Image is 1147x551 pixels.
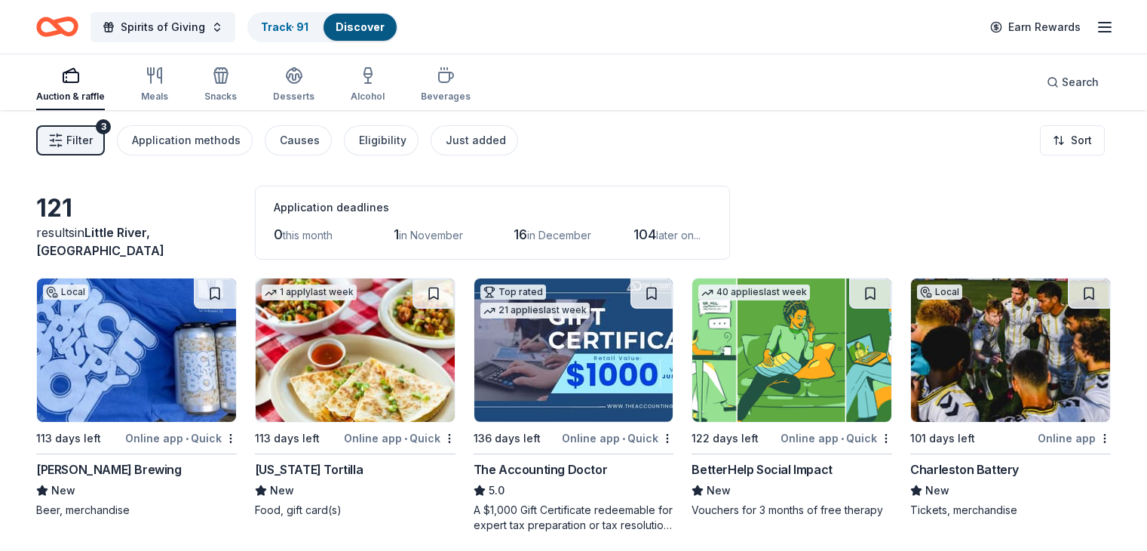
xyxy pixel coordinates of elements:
button: Meals [141,60,168,110]
div: Top rated [480,285,546,300]
button: Track· 91Discover [247,12,398,42]
button: Beverages [421,60,471,110]
span: 16 [514,226,527,242]
div: Meals [141,91,168,103]
a: Image for California Tortilla1 applylast week113 days leftOnline app•Quick[US_STATE] TortillaNewF... [255,278,455,518]
button: Application methods [117,125,253,155]
div: 121 [36,193,237,223]
button: Snacks [204,60,237,110]
span: New [51,482,75,500]
div: Snacks [204,91,237,103]
button: Desserts [273,60,314,110]
div: Local [917,285,962,300]
button: Spirits of Giving [90,12,235,42]
div: 113 days left [36,429,101,448]
div: Tickets, merchandise [910,503,1111,518]
div: results [36,223,237,260]
div: 21 applies last week [480,303,590,319]
span: 5.0 [489,482,504,500]
span: • [622,432,625,445]
div: 101 days left [910,429,975,448]
button: Sort [1040,125,1105,155]
a: Track· 91 [261,20,308,33]
span: this month [283,229,333,242]
span: New [270,482,294,500]
span: 104 [633,226,656,242]
a: Image for The Accounting DoctorTop rated21 applieslast week136 days leftOnline app•QuickThe Accou... [474,278,674,533]
div: 3 [96,119,111,134]
span: 1 [394,226,399,242]
span: in December [527,229,591,242]
span: • [404,432,407,445]
div: Online app Quick [344,429,455,448]
span: Little River, [GEOGRAPHIC_DATA] [36,225,164,258]
div: Eligibility [359,131,406,149]
div: Online app Quick [781,429,892,448]
div: Vouchers for 3 months of free therapy [692,503,892,518]
span: Filter [66,131,93,149]
div: 40 applies last week [698,285,810,300]
img: Image for Westbrook Brewing [37,279,236,422]
div: BetterHelp Social Impact [692,460,832,479]
div: 122 days left [692,429,759,448]
div: A $1,000 Gift Certificate redeemable for expert tax preparation or tax resolution services—recipi... [474,503,674,533]
div: Alcohol [351,91,385,103]
a: Image for Charleston BatteryLocal101 days leftOnline appCharleston BatteryNewTickets, merchandise [910,278,1111,518]
div: Causes [280,131,320,149]
span: • [186,432,189,445]
img: Image for California Tortilla [256,279,455,422]
button: Auction & raffle [36,60,105,110]
button: Search [1035,67,1111,97]
div: 136 days left [474,429,541,448]
div: Application deadlines [274,199,711,217]
div: Food, gift card(s) [255,503,455,518]
a: Home [36,9,78,45]
a: Image for BetterHelp Social Impact40 applieslast week122 days leftOnline app•QuickBetterHelp Soci... [692,278,892,518]
button: Alcohol [351,60,385,110]
div: Beverages [421,91,471,103]
span: in November [399,229,463,242]
span: New [707,482,731,500]
div: Online app [1038,429,1111,448]
img: Image for BetterHelp Social Impact [692,279,891,422]
div: Auction & raffle [36,91,105,103]
div: Local [43,285,88,300]
span: Sort [1071,131,1092,149]
button: Causes [265,125,332,155]
span: 0 [274,226,283,242]
div: Just added [446,131,506,149]
div: Online app Quick [125,429,237,448]
span: later on... [656,229,701,242]
span: Spirits of Giving [121,18,205,36]
div: Desserts [273,91,314,103]
img: Image for Charleston Battery [911,279,1110,422]
img: Image for The Accounting Doctor [474,279,673,422]
span: in [36,225,164,258]
span: Search [1062,73,1099,91]
div: [US_STATE] Tortilla [255,460,363,479]
div: 1 apply last week [262,285,357,300]
div: [PERSON_NAME] Brewing [36,460,182,479]
button: Just added [431,125,518,155]
a: Discover [336,20,385,33]
span: New [925,482,949,500]
button: Eligibility [344,125,419,155]
a: Earn Rewards [981,14,1090,41]
a: Image for Westbrook BrewingLocal113 days leftOnline app•Quick[PERSON_NAME] BrewingNewBeer, mercha... [36,278,237,518]
button: Filter3 [36,125,105,155]
div: Application methods [132,131,241,149]
div: Charleston Battery [910,460,1019,479]
div: The Accounting Doctor [474,460,608,479]
div: Beer, merchandise [36,503,237,518]
span: • [841,432,844,445]
div: 113 days left [255,429,320,448]
div: Online app Quick [562,429,673,448]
